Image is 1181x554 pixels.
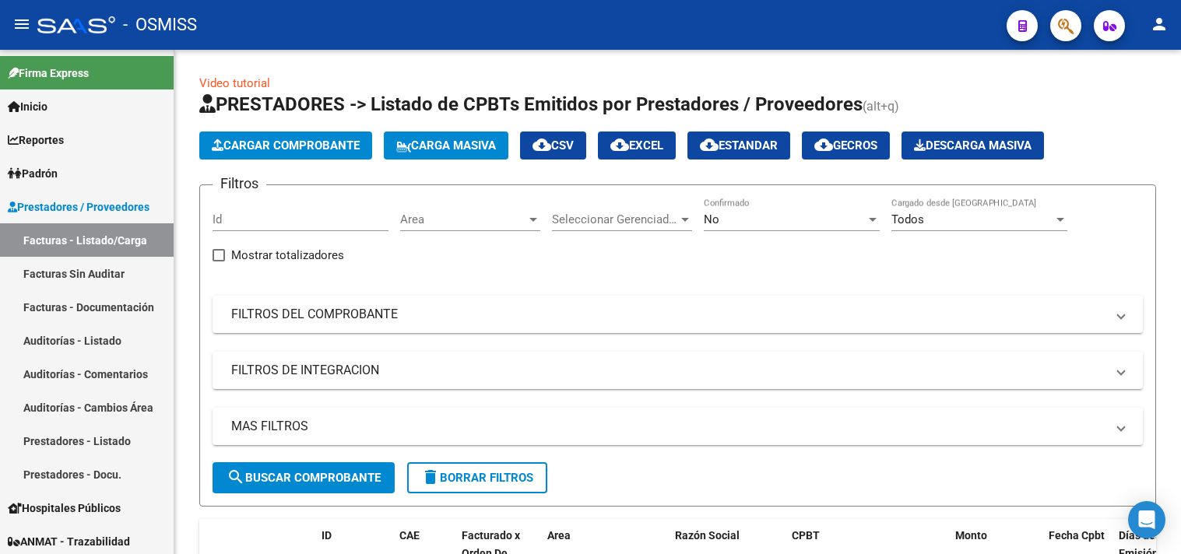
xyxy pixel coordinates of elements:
button: Borrar Filtros [407,462,547,493]
mat-panel-title: MAS FILTROS [231,418,1105,435]
span: Carga Masiva [396,138,496,153]
div: Open Intercom Messenger [1128,501,1165,538]
mat-panel-title: FILTROS DE INTEGRACION [231,362,1105,379]
span: Fecha Cpbt [1049,529,1105,542]
span: Seleccionar Gerenciador [552,212,678,226]
span: Gecros [814,138,877,153]
span: Inicio [8,98,47,115]
span: Padrón [8,165,58,182]
button: Cargar Comprobante [199,131,372,160]
span: Hospitales Públicos [8,500,121,517]
span: ID [322,529,332,542]
span: Mostrar totalizadores [231,246,344,265]
span: Monto [955,529,987,542]
mat-panel-title: FILTROS DEL COMPROBANTE [231,306,1105,323]
span: CSV [533,138,574,153]
button: EXCEL [598,131,676,160]
span: Buscar Comprobante [227,471,381,485]
span: Razón Social [675,529,740,542]
span: Area [400,212,526,226]
button: Estandar [687,131,790,160]
button: CSV [520,131,586,160]
span: Descarga Masiva [914,138,1032,153]
button: Gecros [802,131,890,160]
mat-icon: menu [12,15,31,33]
mat-icon: person [1150,15,1169,33]
span: Area [547,529,571,542]
app-download-masive: Descarga masiva de comprobantes (adjuntos) [902,131,1044,160]
button: Buscar Comprobante [213,462,395,493]
span: (alt+q) [863,99,899,114]
span: Cargar Comprobante [212,138,360,153]
span: Reportes [8,131,64,149]
span: - OSMISS [123,8,197,42]
span: PRESTADORES -> Listado de CPBTs Emitidos por Prestadores / Proveedores [199,93,863,115]
span: Prestadores / Proveedores [8,198,149,216]
mat-icon: cloud_download [700,135,719,154]
mat-icon: delete [421,468,440,486]
span: Firma Express [8,65,89,82]
mat-icon: cloud_download [814,135,833,154]
h3: Filtros [213,173,266,195]
mat-expansion-panel-header: FILTROS DE INTEGRACION [213,352,1143,389]
span: CAE [399,529,420,542]
span: Todos [891,212,924,226]
a: Video tutorial [199,76,270,90]
button: Descarga Masiva [902,131,1044,160]
mat-expansion-panel-header: MAS FILTROS [213,408,1143,445]
mat-icon: cloud_download [610,135,629,154]
mat-icon: search [227,468,245,486]
mat-expansion-panel-header: FILTROS DEL COMPROBANTE [213,296,1143,333]
span: Borrar Filtros [421,471,533,485]
span: No [704,212,719,226]
span: CPBT [792,529,820,542]
mat-icon: cloud_download [533,135,551,154]
button: Carga Masiva [384,131,508,160]
span: Estandar [700,138,778,153]
span: EXCEL [610,138,663,153]
span: ANMAT - Trazabilidad [8,533,130,550]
